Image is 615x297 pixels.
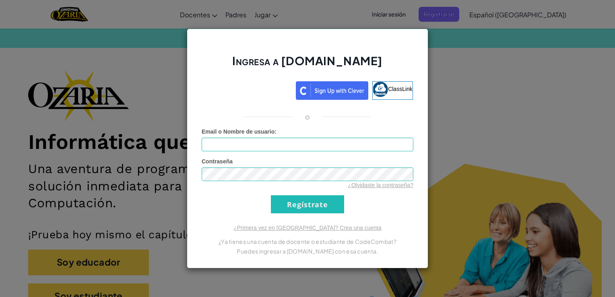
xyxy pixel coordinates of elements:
[202,237,413,246] p: ¿Ya tienes una cuenta de docente o estudiante de CodeCombat?
[348,182,413,188] a: ¿Olvidaste la contraseña?
[450,8,607,124] iframe: Cuadro de diálogo Iniciar sesión con Google
[233,225,382,231] a: ¿Primera vez en [GEOGRAPHIC_DATA]? Crea una cuenta
[198,80,296,98] iframe: Botón Iniciar sesión con Google
[202,128,274,135] span: Email o Nombre de usuario
[202,53,413,76] h2: Ingresa a [DOMAIN_NAME]
[271,195,344,213] input: Regístrate
[296,81,368,100] img: clever_sso_button@2x.png
[202,128,277,136] label: :
[305,112,310,122] p: o
[388,86,413,92] span: ClassLink
[202,246,413,256] p: Puedes ingresar a [DOMAIN_NAME] con esa cuenta.
[373,82,388,97] img: classlink-logo-small.png
[202,158,233,165] span: Contraseña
